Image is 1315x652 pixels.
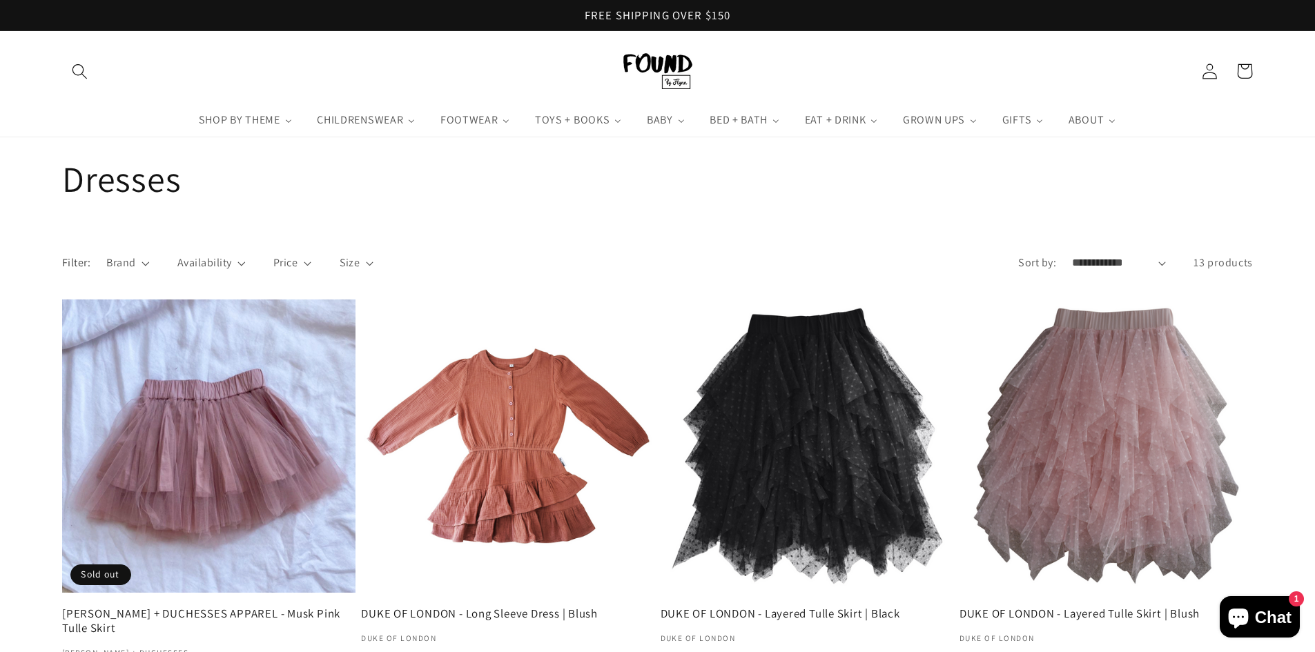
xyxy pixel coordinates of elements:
a: DUKE OF LONDON - Layered Tulle Skirt | Blush [960,606,1253,621]
span: Size [340,255,360,270]
a: ABOUT [1056,103,1129,137]
inbox-online-store-chat: Shopify online store chat [1216,596,1304,641]
span: FOOTWEAR [438,113,500,127]
a: CHILDRENSWEAR [305,103,429,137]
a: DUKE OF LONDON - Layered Tulle Skirt | Black [661,606,954,621]
img: FOUND By Flynn logo [623,53,692,89]
span: GROWN UPS [900,113,966,127]
span: GIFTS [1000,113,1033,127]
a: GIFTS [990,103,1056,137]
span: Availability [177,255,232,270]
span: TOYS + BOOKS [532,113,611,127]
span: EAT + DRINK [802,113,868,127]
a: GROWN UPS [890,103,990,137]
h2: Filter: [62,255,90,270]
label: Sort by: [1018,255,1056,270]
a: BABY [634,103,697,137]
a: BED + BATH [697,103,792,137]
span: Price [273,255,298,270]
summary: Price [273,255,311,270]
summary: Search [62,54,97,89]
span: 13 products [1194,255,1253,270]
span: Brand [106,255,135,270]
span: SHOP BY THEME [196,113,282,127]
span: ABOUT [1066,113,1105,127]
summary: Availability [177,255,246,270]
a: [PERSON_NAME] + DUCHESSES APPAREL - Musk Pink Tulle Skirt [62,606,355,636]
a: TOYS + BOOKS [523,103,634,137]
a: SHOP BY THEME [186,103,305,137]
a: EAT + DRINK [792,103,890,137]
span: CHILDRENSWEAR [314,113,405,127]
a: FOOTWEAR [428,103,523,137]
span: BABY [644,113,674,127]
summary: Size [340,255,374,270]
span: BED + BATH [707,113,769,127]
a: DUKE OF LONDON - Long Sleeve Dress | Blush [361,606,654,621]
h1: Dresses [62,157,1253,202]
summary: Brand [106,255,149,270]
